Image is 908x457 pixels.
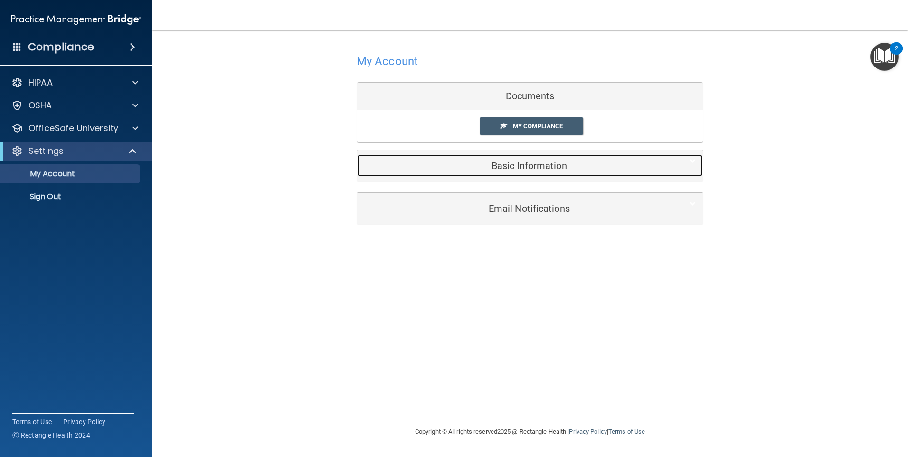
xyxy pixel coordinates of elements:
span: Ⓒ Rectangle Health 2024 [12,430,90,440]
a: Settings [11,145,138,157]
p: My Account [6,169,136,179]
a: Privacy Policy [63,417,106,427]
h5: Email Notifications [364,203,667,214]
a: HIPAA [11,77,138,88]
span: My Compliance [513,123,563,130]
div: Documents [357,83,703,110]
h4: My Account [357,55,418,67]
a: OSHA [11,100,138,111]
div: Copyright © All rights reserved 2025 @ Rectangle Health | | [357,417,703,447]
p: Sign Out [6,192,136,201]
h5: Basic Information [364,161,667,171]
div: 2 [895,48,898,61]
a: OfficeSafe University [11,123,138,134]
button: Open Resource Center, 2 new notifications [870,43,899,71]
h4: Compliance [28,40,94,54]
p: OSHA [28,100,52,111]
p: OfficeSafe University [28,123,118,134]
a: Email Notifications [364,198,696,219]
p: HIPAA [28,77,53,88]
img: PMB logo [11,10,141,29]
a: Privacy Policy [569,428,606,435]
a: Terms of Use [12,417,52,427]
p: Settings [28,145,64,157]
a: Basic Information [364,155,696,176]
a: Terms of Use [608,428,645,435]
